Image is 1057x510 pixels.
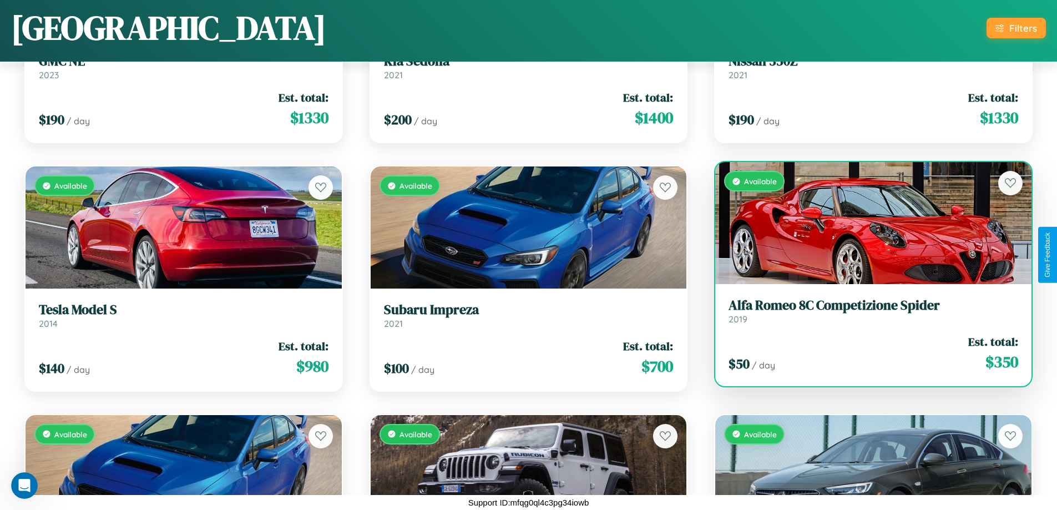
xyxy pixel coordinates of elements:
span: $ 1330 [290,107,328,129]
span: / day [67,115,90,127]
span: $ 140 [39,359,64,377]
span: Est. total: [968,89,1018,105]
span: $ 100 [384,359,409,377]
a: Alfa Romeo 8C Competizione Spider2019 [729,297,1018,325]
span: $ 190 [39,110,64,129]
h1: [GEOGRAPHIC_DATA] [11,5,326,51]
span: $ 200 [384,110,412,129]
span: Est. total: [279,89,328,105]
a: Tesla Model S2014 [39,302,328,329]
span: / day [411,364,434,375]
a: Subaru Impreza2021 [384,302,674,329]
span: Est. total: [279,338,328,354]
span: $ 50 [729,355,750,373]
span: 2021 [729,69,747,80]
span: $ 350 [985,351,1018,373]
span: Available [399,181,432,190]
span: / day [414,115,437,127]
h3: Kia Sedona [384,53,674,69]
div: Give Feedback [1044,233,1051,277]
span: / day [67,364,90,375]
span: 2019 [729,314,747,325]
span: $ 1400 [635,107,673,129]
a: Nissan 350Z2021 [729,53,1018,80]
span: $ 980 [296,355,328,377]
h3: Tesla Model S [39,302,328,318]
span: / day [752,360,775,371]
h3: GMC NE [39,53,328,69]
span: Available [399,430,432,439]
span: Available [54,430,87,439]
span: / day [756,115,780,127]
span: $ 190 [729,110,754,129]
span: Est. total: [623,89,673,105]
h3: Nissan 350Z [729,53,1018,69]
span: Available [744,176,777,186]
div: Filters [1009,22,1037,34]
span: $ 700 [641,355,673,377]
span: Est. total: [968,334,1018,350]
span: Est. total: [623,338,673,354]
a: Kia Sedona2021 [384,53,674,80]
span: Available [744,430,777,439]
span: 2014 [39,318,58,329]
span: 2021 [384,69,403,80]
p: Support ID: mfqg0ql4c3pg34iowb [468,495,589,510]
span: 2023 [39,69,59,80]
span: $ 1330 [980,107,1018,129]
a: GMC NE2023 [39,53,328,80]
iframe: Intercom live chat [11,472,38,499]
h3: Alfa Romeo 8C Competizione Spider [729,297,1018,314]
span: 2021 [384,318,403,329]
button: Filters [987,18,1046,38]
span: Available [54,181,87,190]
h3: Subaru Impreza [384,302,674,318]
